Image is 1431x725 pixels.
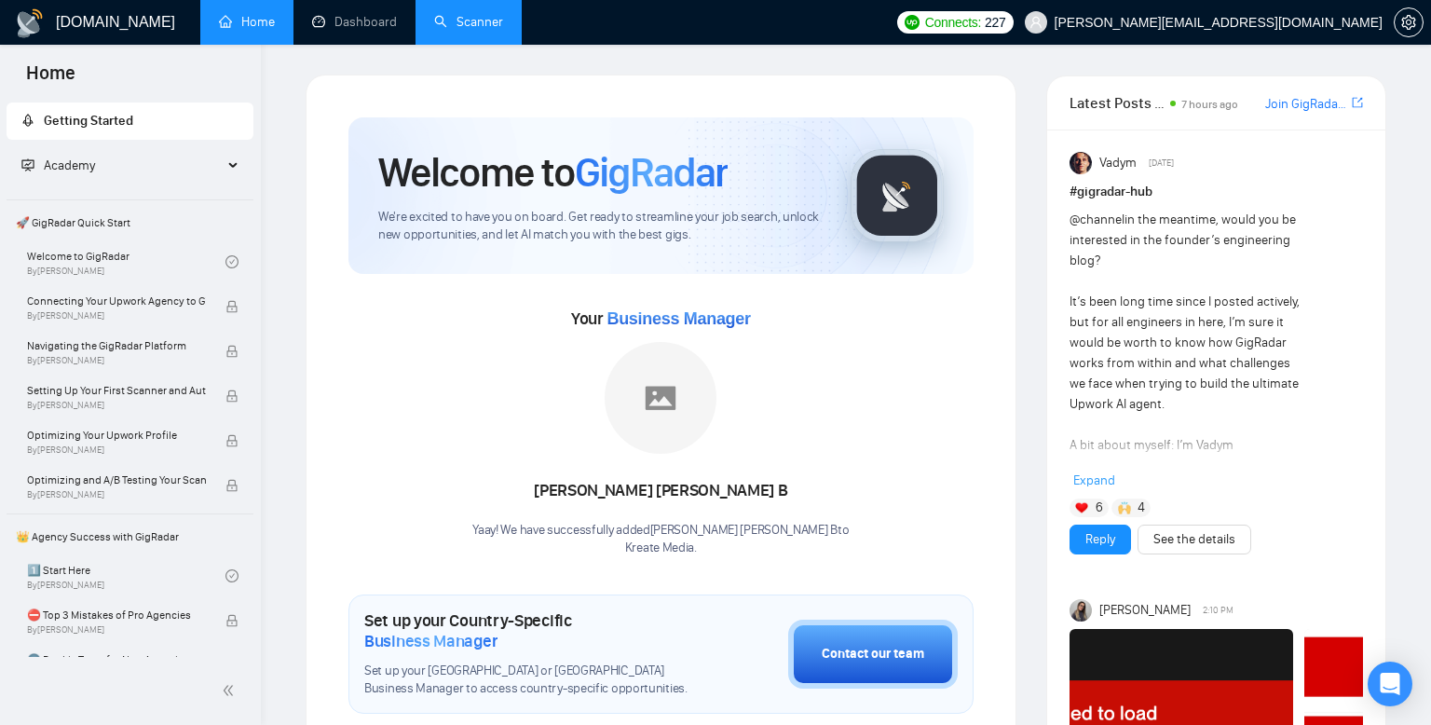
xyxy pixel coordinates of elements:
span: double-left [222,681,240,700]
span: @channel [1070,212,1124,227]
span: Vadym [1099,153,1137,173]
img: gigradar-logo.png [851,149,944,242]
span: lock [225,345,238,358]
span: 👑 Agency Success with GigRadar [8,518,252,555]
h1: Set up your Country-Specific [364,610,695,651]
span: 6 [1096,499,1103,517]
div: Contact our team [822,644,924,664]
span: Expand [1073,472,1115,488]
span: 🚀 GigRadar Quick Start [8,204,252,241]
button: Contact our team [788,620,958,689]
span: By [PERSON_NAME] [27,355,206,366]
img: upwork-logo.png [905,15,920,30]
span: Business Manager [606,309,750,328]
span: Optimizing Your Upwork Profile [27,426,206,445]
span: check-circle [225,569,238,582]
span: By [PERSON_NAME] [27,400,206,411]
span: export [1352,95,1363,110]
span: 4 [1138,499,1145,517]
a: setting [1394,15,1424,30]
a: Join GigRadar Slack Community [1265,94,1348,115]
span: 2:10 PM [1203,602,1233,619]
img: Vadym [1070,152,1092,174]
span: lock [225,434,238,447]
a: homeHome [219,14,275,30]
span: lock [225,614,238,627]
span: Your [571,308,751,329]
a: searchScanner [434,14,503,30]
span: By [PERSON_NAME] [27,310,206,321]
div: Yaay! We have successfully added [PERSON_NAME] [PERSON_NAME] B to [472,522,849,557]
h1: # gigradar-hub [1070,182,1363,202]
p: Kreate Media . [472,540,849,557]
span: Setting Up Your First Scanner and Auto-Bidder [27,381,206,400]
span: setting [1395,15,1423,30]
span: 227 [985,12,1005,33]
span: We're excited to have you on board. Get ready to streamline your job search, unlock new opportuni... [378,209,821,244]
button: setting [1394,7,1424,37]
img: logo [15,8,45,38]
span: Connecting Your Upwork Agency to GigRadar [27,292,206,310]
span: Academy [21,157,95,173]
span: By [PERSON_NAME] [27,624,206,636]
div: [PERSON_NAME] [PERSON_NAME] B [472,475,849,507]
span: rocket [21,114,34,127]
span: lock [225,390,238,403]
span: Business Manager [364,631,497,651]
a: export [1352,94,1363,112]
a: Welcome to GigRadarBy[PERSON_NAME] [27,241,225,282]
span: Latest Posts from the GigRadar Community [1070,91,1165,115]
li: Getting Started [7,103,253,140]
button: See the details [1138,525,1251,554]
span: [DATE] [1149,155,1174,171]
span: user [1029,16,1043,29]
h1: Welcome to [378,147,728,198]
a: 1️⃣ Start HereBy[PERSON_NAME] [27,555,225,596]
img: 🙌 [1118,501,1131,514]
span: Academy [44,157,95,173]
span: By [PERSON_NAME] [27,489,206,500]
span: [PERSON_NAME] [1099,600,1191,621]
button: Reply [1070,525,1131,554]
span: Set up your [GEOGRAPHIC_DATA] or [GEOGRAPHIC_DATA] Business Manager to access country-specific op... [364,663,695,698]
span: lock [225,479,238,492]
span: By [PERSON_NAME] [27,445,206,456]
span: lock [225,300,238,313]
span: Navigating the GigRadar Platform [27,336,206,355]
span: fund-projection-screen [21,158,34,171]
span: Optimizing and A/B Testing Your Scanner for Better Results [27,471,206,489]
span: 7 hours ago [1181,98,1238,111]
img: ❤️ [1075,501,1088,514]
img: placeholder.png [605,342,716,454]
a: dashboardDashboard [312,14,397,30]
span: Getting Started [44,113,133,129]
a: See the details [1153,529,1235,550]
span: 🌚 Rookie Traps for New Agencies [27,650,206,669]
span: GigRadar [575,147,728,198]
div: Open Intercom Messenger [1368,662,1412,706]
span: Connects: [925,12,981,33]
a: Reply [1085,529,1115,550]
span: check-circle [225,255,238,268]
span: Home [11,60,90,99]
span: ⛔ Top 3 Mistakes of Pro Agencies [27,606,206,624]
img: Mariia Heshka [1070,599,1092,622]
